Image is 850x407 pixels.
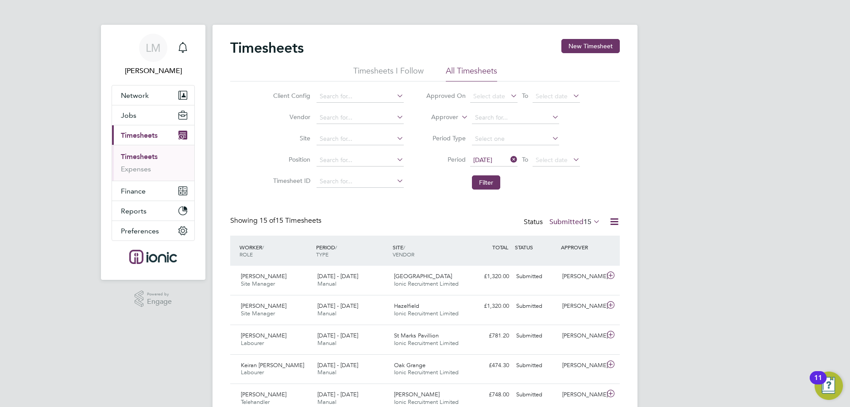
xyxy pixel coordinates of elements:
[112,201,194,221] button: Reports
[559,388,605,402] div: [PERSON_NAME]
[112,145,194,181] div: Timesheets
[241,391,286,398] span: [PERSON_NAME]
[270,92,310,100] label: Client Config
[426,92,466,100] label: Approved On
[112,221,194,240] button: Preferences
[394,302,419,310] span: Hazelfield
[394,280,459,287] span: Ionic Recruitment Limited
[559,269,605,284] div: [PERSON_NAME]
[472,133,559,145] input: Select one
[446,66,497,81] li: All Timesheets
[317,280,336,287] span: Manual
[121,152,158,161] a: Timesheets
[317,398,336,406] span: Manual
[426,155,466,163] label: Period
[513,388,559,402] div: Submitted
[270,113,310,121] label: Vendor
[121,91,149,100] span: Network
[112,125,194,145] button: Timesheets
[472,112,559,124] input: Search for...
[121,131,158,140] span: Timesheets
[394,361,425,369] span: Oak Grange
[394,332,439,339] span: St Marks Pavillion
[559,239,605,255] div: APPROVER
[317,310,336,317] span: Manual
[112,85,194,105] button: Network
[121,111,136,120] span: Jobs
[317,112,404,124] input: Search for...
[390,239,467,262] div: SITE
[237,239,314,262] div: WORKER
[561,39,620,53] button: New Timesheet
[559,329,605,343] div: [PERSON_NAME]
[536,92,568,100] span: Select date
[317,332,358,339] span: [DATE] - [DATE]
[112,34,195,76] a: LM[PERSON_NAME]
[472,175,500,190] button: Filter
[519,90,531,101] span: To
[524,216,602,229] div: Status
[112,66,195,76] span: Laura Moody
[112,105,194,125] button: Jobs
[394,310,459,317] span: Ionic Recruitment Limited
[559,299,605,314] div: [PERSON_NAME]
[112,181,194,201] button: Finance
[129,250,177,264] img: ionic-logo-retina.png
[146,42,161,54] span: LM
[473,156,492,164] span: [DATE]
[559,358,605,373] div: [PERSON_NAME]
[230,39,304,57] h2: Timesheets
[270,177,310,185] label: Timesheet ID
[259,216,321,225] span: 15 Timesheets
[536,156,568,164] span: Select date
[241,272,286,280] span: [PERSON_NAME]
[241,398,270,406] span: Telehandler
[335,244,337,251] span: /
[317,368,336,376] span: Manual
[814,378,822,389] div: 11
[317,175,404,188] input: Search for...
[317,90,404,103] input: Search for...
[314,239,390,262] div: PERIOD
[112,250,195,264] a: Go to home page
[394,272,452,280] span: [GEOGRAPHIC_DATA]
[513,299,559,314] div: Submitted
[241,310,275,317] span: Site Manager
[317,361,358,369] span: [DATE] - [DATE]
[403,244,405,251] span: /
[467,299,513,314] div: £1,320.00
[815,372,843,400] button: Open Resource Center, 11 new notifications
[147,298,172,306] span: Engage
[513,239,559,255] div: STATUS
[467,329,513,343] div: £781.20
[121,207,147,215] span: Reports
[473,92,505,100] span: Select date
[317,302,358,310] span: [DATE] - [DATE]
[467,388,513,402] div: £748.00
[317,154,404,167] input: Search for...
[583,217,591,226] span: 15
[241,332,286,339] span: [PERSON_NAME]
[135,291,172,307] a: Powered byEngage
[121,187,146,195] span: Finance
[467,358,513,373] div: £474.30
[230,216,323,225] div: Showing
[492,244,508,251] span: TOTAL
[513,269,559,284] div: Submitted
[317,339,336,347] span: Manual
[270,155,310,163] label: Position
[394,368,459,376] span: Ionic Recruitment Limited
[147,291,172,298] span: Powered by
[241,361,304,369] span: Keiran [PERSON_NAME]
[394,391,440,398] span: [PERSON_NAME]
[394,398,459,406] span: Ionic Recruitment Limited
[317,391,358,398] span: [DATE] - [DATE]
[241,280,275,287] span: Site Manager
[121,227,159,235] span: Preferences
[513,358,559,373] div: Submitted
[270,134,310,142] label: Site
[394,339,459,347] span: Ionic Recruitment Limited
[317,133,404,145] input: Search for...
[467,269,513,284] div: £1,320.00
[121,165,151,173] a: Expenses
